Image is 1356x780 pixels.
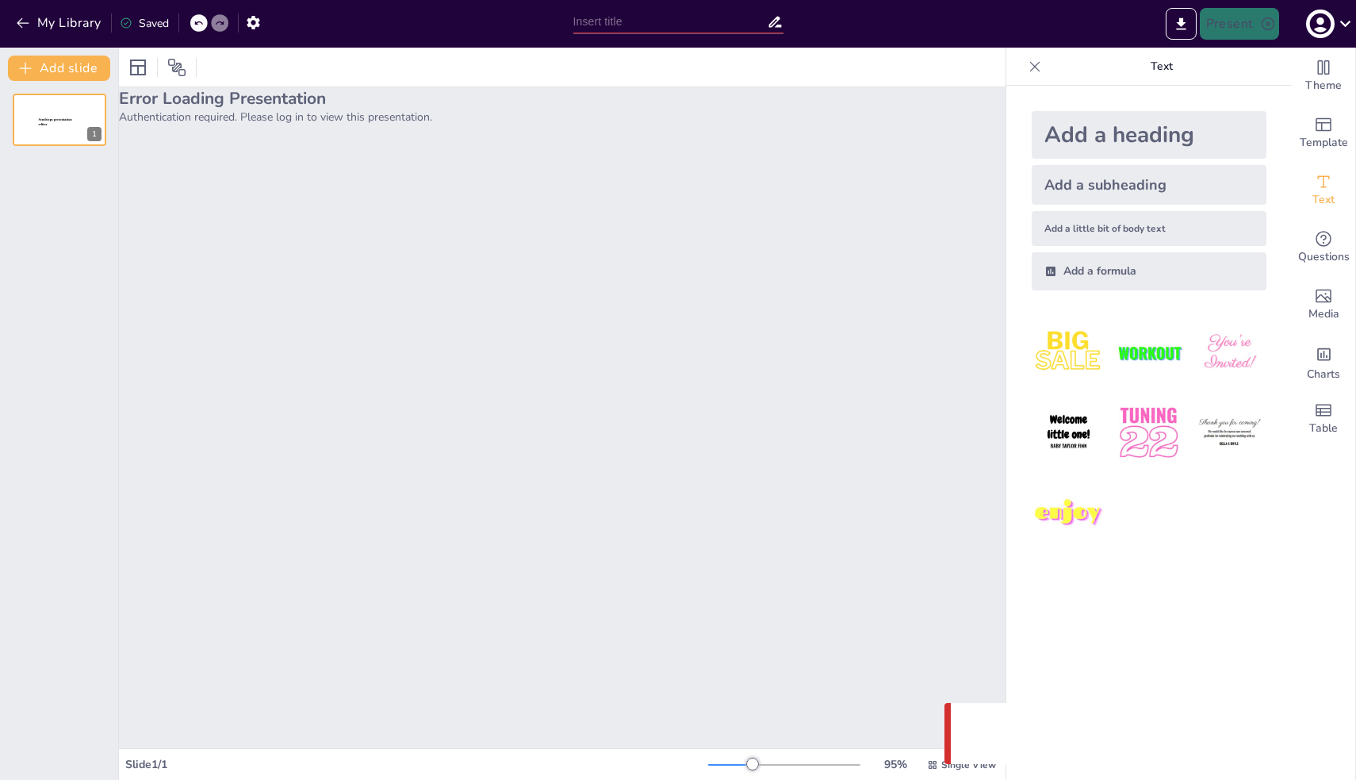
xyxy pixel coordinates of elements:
[1048,48,1276,86] p: Text
[995,724,1293,743] p: Your request was made with invalid credentials.
[1292,219,1355,276] div: Get real-time input from your audience
[1032,111,1266,159] div: Add a heading
[1298,248,1350,266] span: Questions
[125,55,151,80] div: Layout
[1309,420,1338,437] span: Table
[119,110,1006,125] p: Authentication required. Please log in to view this presentation.
[1193,316,1266,390] img: 3.jpeg
[1292,105,1355,162] div: Add ready made slides
[1200,8,1279,40] button: Present
[1307,366,1340,383] span: Charts
[39,118,72,127] span: Sendsteps presentation editor
[1166,8,1197,40] button: Export to PowerPoint
[1300,134,1348,152] span: Template
[876,757,914,772] div: 95 %
[120,16,169,31] div: Saved
[8,56,110,81] button: Add slide
[1292,333,1355,390] div: Add charts and graphs
[1292,276,1355,333] div: Add images, graphics, shapes or video
[167,58,186,77] span: Position
[87,127,102,141] div: 1
[1312,191,1335,209] span: Text
[1193,396,1266,470] img: 6.jpeg
[12,10,108,36] button: My Library
[1292,390,1355,448] div: Add a table
[13,94,106,146] div: Sendsteps presentation editor1
[119,87,1006,110] h2: Error Loading Presentation
[125,757,708,772] div: Slide 1 / 1
[1032,165,1266,205] div: Add a subheading
[1032,316,1105,390] img: 1.jpeg
[1032,211,1266,246] div: Add a little bit of body text
[573,10,767,33] input: Insert title
[1032,252,1266,290] div: Add a formula
[1305,77,1342,94] span: Theme
[1292,162,1355,219] div: Add text boxes
[1032,477,1105,551] img: 7.jpeg
[1308,305,1339,323] span: Media
[1112,396,1186,470] img: 5.jpeg
[941,759,996,771] span: Single View
[1292,48,1355,105] div: Change the overall theme
[1032,396,1105,470] img: 4.jpeg
[1112,316,1186,390] img: 2.jpeg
